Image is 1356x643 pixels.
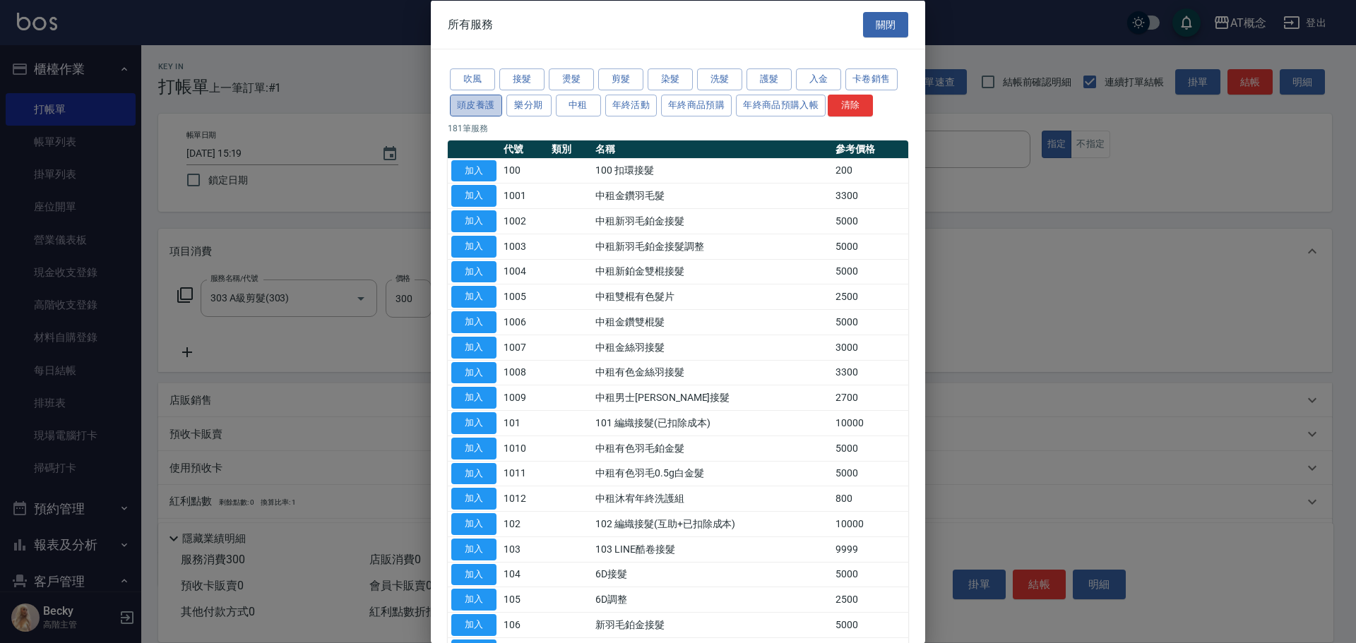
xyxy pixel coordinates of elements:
[451,488,496,510] button: 加入
[796,68,841,90] button: 入金
[592,309,832,335] td: 中租金鑽雙棍髮
[500,435,548,461] td: 1010
[500,259,548,284] td: 1004
[592,461,832,486] td: 中租有色羽毛0.5g白金髮
[832,562,908,587] td: 5000
[832,385,908,410] td: 2700
[500,536,548,562] td: 103
[832,158,908,184] td: 200
[451,437,496,459] button: 加入
[832,511,908,536] td: 10000
[451,589,496,611] button: 加入
[863,11,908,37] button: 關閉
[592,234,832,259] td: 中租新羽毛鉑金接髮調整
[451,286,496,308] button: 加入
[832,360,908,385] td: 3300
[451,160,496,181] button: 加入
[450,68,495,90] button: 吹風
[448,121,908,134] p: 181 筆服務
[845,68,898,90] button: 卡卷銷售
[592,511,832,536] td: 102 編織接髮(互助+已扣除成本)
[500,309,548,335] td: 1006
[500,284,548,309] td: 1005
[592,562,832,587] td: 6D接髮
[832,612,908,637] td: 5000
[500,511,548,536] td: 102
[592,259,832,284] td: 中租新鉑金雙棍接髮
[500,486,548,511] td: 1012
[451,260,496,282] button: 加入
[500,461,548,486] td: 1011
[832,183,908,208] td: 3300
[592,486,832,511] td: 中租沐宥年終洗護組
[832,259,908,284] td: 5000
[500,587,548,612] td: 105
[661,94,732,116] button: 年終商品預購
[451,462,496,484] button: 加入
[500,360,548,385] td: 1008
[451,210,496,232] button: 加入
[451,235,496,257] button: 加入
[451,538,496,560] button: 加入
[832,461,908,486] td: 5000
[592,183,832,208] td: 中租金鑽羽毛髮
[736,94,826,116] button: 年終商品預購入帳
[747,68,792,90] button: 護髮
[500,234,548,259] td: 1003
[556,94,601,116] button: 中租
[506,94,552,116] button: 樂分期
[500,562,548,587] td: 104
[592,536,832,562] td: 103 LINE酷卷接髮
[832,284,908,309] td: 2500
[832,587,908,612] td: 2500
[451,412,496,434] button: 加入
[592,612,832,637] td: 新羽毛鉑金接髮
[592,140,832,158] th: 名稱
[499,68,545,90] button: 接髮
[592,385,832,410] td: 中租男士[PERSON_NAME]接髮
[832,309,908,335] td: 5000
[451,563,496,585] button: 加入
[598,68,643,90] button: 剪髮
[828,94,873,116] button: 清除
[832,208,908,234] td: 5000
[592,335,832,360] td: 中租金絲羽接髮
[451,185,496,207] button: 加入
[832,234,908,259] td: 5000
[549,68,594,90] button: 燙髮
[832,410,908,435] td: 10000
[451,311,496,333] button: 加入
[592,410,832,435] td: 101 編織接髮(已扣除成本)
[451,361,496,383] button: 加入
[500,410,548,435] td: 101
[832,140,908,158] th: 參考價格
[832,536,908,562] td: 9999
[832,335,908,360] td: 3000
[500,158,548,184] td: 100
[697,68,742,90] button: 洗髮
[592,360,832,385] td: 中租有色金絲羽接髮
[451,387,496,409] button: 加入
[451,614,496,636] button: 加入
[500,208,548,234] td: 1002
[592,208,832,234] td: 中租新羽毛鉑金接髮
[832,435,908,461] td: 5000
[592,587,832,612] td: 6D調整
[451,513,496,535] button: 加入
[605,94,658,116] button: 年終活動
[450,94,502,116] button: 頭皮養護
[500,385,548,410] td: 1009
[592,435,832,461] td: 中租有色羽毛鉑金髮
[500,140,548,158] th: 代號
[648,68,693,90] button: 染髮
[451,336,496,358] button: 加入
[592,158,832,184] td: 100 扣環接髮
[500,612,548,637] td: 106
[592,284,832,309] td: 中租雙棍有色髮片
[548,140,592,158] th: 類別
[500,335,548,360] td: 1007
[832,486,908,511] td: 800
[500,183,548,208] td: 1001
[448,17,493,31] span: 所有服務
